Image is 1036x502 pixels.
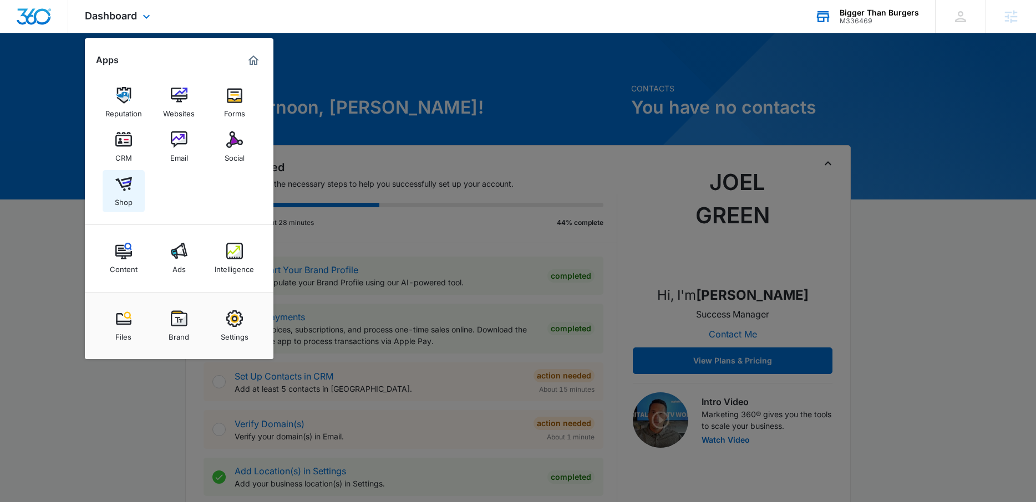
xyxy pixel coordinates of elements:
a: Websites [158,81,200,124]
a: Marketing 360® Dashboard [245,52,262,69]
a: Email [158,126,200,168]
a: Social [214,126,256,168]
div: Settings [221,327,248,341]
a: Shop [103,170,145,212]
div: Social [225,148,245,162]
a: Intelligence [214,237,256,279]
a: Content [103,237,145,279]
div: Reputation [105,104,142,118]
div: Brand [169,327,189,341]
div: Shop [115,192,133,207]
h2: Apps [96,55,119,65]
div: CRM [115,148,132,162]
a: Ads [158,237,200,279]
a: CRM [103,126,145,168]
div: Files [115,327,131,341]
div: Content [110,259,138,274]
div: account name [840,8,919,17]
a: Settings [214,305,256,347]
a: Brand [158,305,200,347]
a: Forms [214,81,256,124]
div: Forms [224,104,245,118]
span: Dashboard [85,10,137,22]
div: Websites [163,104,195,118]
div: Ads [172,259,186,274]
div: account id [840,17,919,25]
div: Intelligence [215,259,254,274]
div: Email [170,148,188,162]
a: Files [103,305,145,347]
a: Reputation [103,81,145,124]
